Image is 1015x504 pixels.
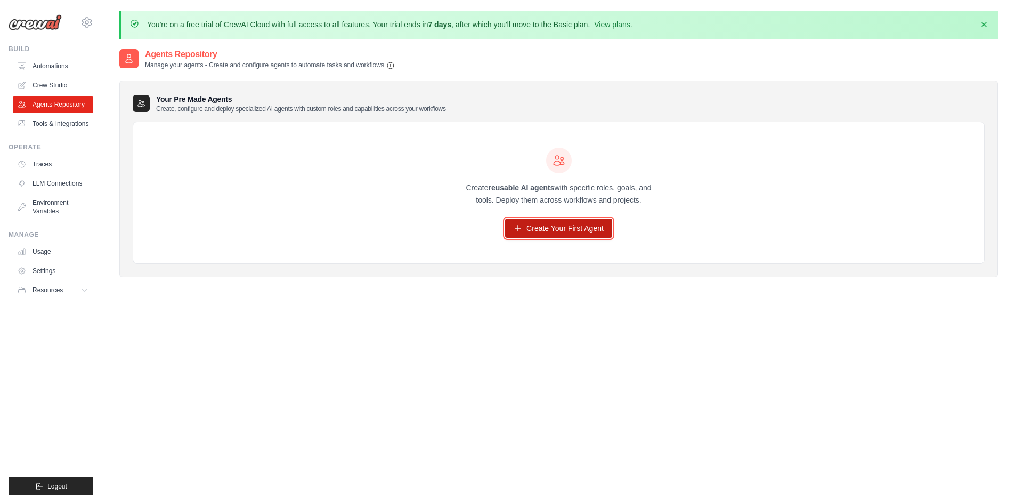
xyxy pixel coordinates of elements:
[9,143,93,151] div: Operate
[13,156,93,173] a: Traces
[33,286,63,294] span: Resources
[505,219,612,238] a: Create Your First Agent
[147,19,632,30] p: You're on a free trial of CrewAI Cloud with full access to all features. Your trial ends in , aft...
[13,175,93,192] a: LLM Connections
[9,477,93,495] button: Logout
[594,20,630,29] a: View plans
[13,115,93,132] a: Tools & Integrations
[428,20,451,29] strong: 7 days
[13,243,93,260] a: Usage
[47,482,67,491] span: Logout
[145,61,395,70] p: Manage your agents - Create and configure agents to automate tasks and workflows
[145,48,395,61] h2: Agents Repository
[13,194,93,220] a: Environment Variables
[13,77,93,94] a: Crew Studio
[13,262,93,279] a: Settings
[13,58,93,75] a: Automations
[13,96,93,113] a: Agents Repository
[457,182,661,206] p: Create with specific roles, goals, and tools. Deploy them across workflows and projects.
[156,94,446,113] h3: Your Pre Made Agents
[9,45,93,53] div: Build
[13,282,93,299] button: Resources
[9,14,62,30] img: Logo
[9,230,93,239] div: Manage
[488,183,554,192] strong: reusable AI agents
[156,105,446,113] p: Create, configure and deploy specialized AI agents with custom roles and capabilities across your...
